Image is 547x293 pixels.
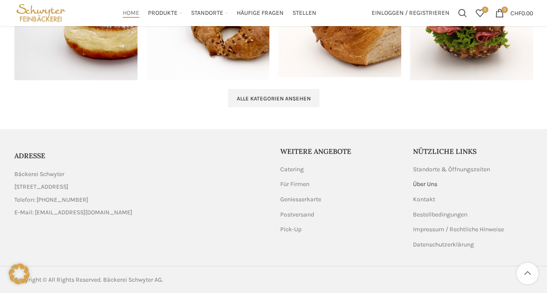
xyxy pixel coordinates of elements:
span: Einloggen / Registrieren [372,10,450,16]
div: Meine Wunschliste [471,4,489,22]
span: CHF [510,9,521,17]
span: Standorte [191,9,223,17]
div: Main navigation [72,4,367,22]
a: Scroll to top button [517,263,538,284]
a: Über Uns [413,180,438,189]
a: 0 [471,4,489,22]
a: Standorte [191,4,228,22]
span: Häufige Fragen [237,9,284,17]
a: Produkte [148,4,182,22]
a: Site logo [14,9,68,16]
a: Stellen [292,4,316,22]
a: Postversand [280,210,315,219]
span: Home [123,9,139,17]
span: [STREET_ADDRESS] [14,182,68,192]
a: Home [123,4,139,22]
h5: Weitere Angebote [280,146,400,156]
a: Alle Kategorien ansehen [228,89,319,107]
a: Standorte & Öffnungszeiten [413,165,491,174]
h5: Nützliche Links [413,146,533,156]
bdi: 0.00 [510,9,533,17]
a: Pick-Up [280,225,302,234]
a: 0 CHF0.00 [491,4,537,22]
span: Bäckerei Schwyter [14,170,64,179]
a: Geniesserkarte [280,195,322,204]
a: Bestellbedingungen [413,210,468,219]
span: Produkte [148,9,178,17]
a: Catering [280,165,305,174]
span: Stellen [292,9,316,17]
a: Kontakt [413,195,436,204]
span: Alle Kategorien ansehen [237,95,311,102]
a: Häufige Fragen [237,4,284,22]
a: Suchen [454,4,471,22]
a: Für Firmen [280,180,310,189]
a: List item link [14,208,267,217]
span: 0 [482,7,488,13]
div: Copyright © All Rights Reserved. Bäckerei Schwyter AG. [14,275,269,285]
a: Einloggen / Registrieren [367,4,454,22]
span: ADRESSE [14,151,45,160]
a: Impressum / Rechtliche Hinweise [413,225,505,234]
span: 0 [501,7,508,13]
a: Datenschutzerklärung [413,240,475,249]
a: List item link [14,195,267,205]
